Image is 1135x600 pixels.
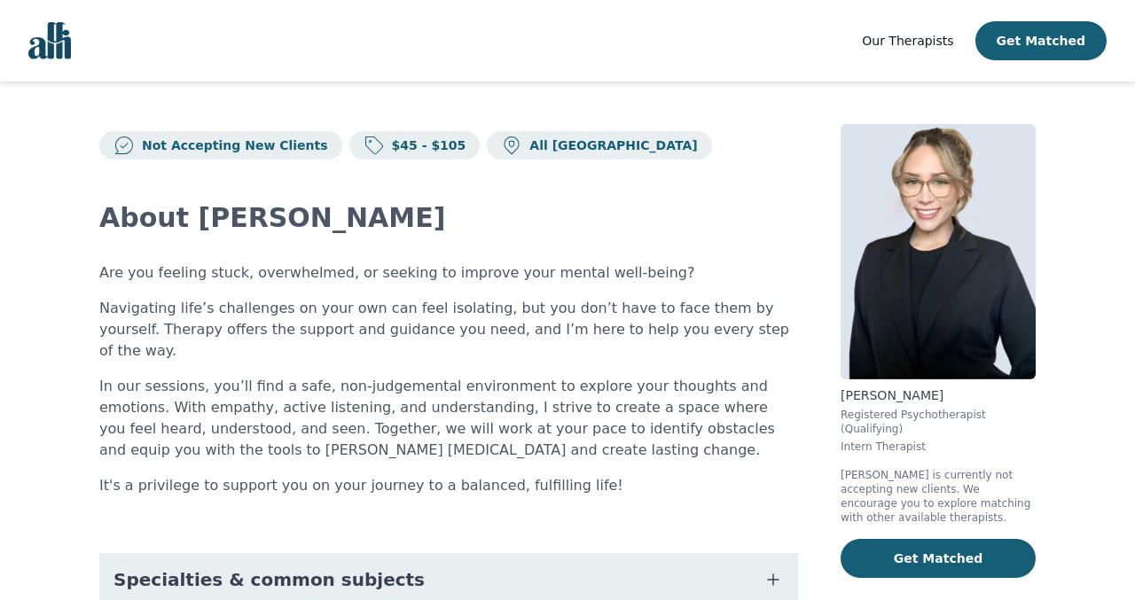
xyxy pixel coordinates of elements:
[841,408,1036,436] p: Registered Psychotherapist (Qualifying)
[99,202,798,234] h2: About [PERSON_NAME]
[841,386,1036,404] p: [PERSON_NAME]
[99,298,798,362] p: Navigating life’s challenges on your own can feel isolating, but you don’t have to face them by y...
[841,440,1036,454] p: Intern Therapist
[113,567,425,592] span: Specialties & common subjects
[862,34,953,48] span: Our Therapists
[99,262,798,284] p: Are you feeling stuck, overwhelmed, or seeking to improve your mental well-being?
[975,21,1107,60] button: Get Matched
[99,376,798,461] p: In our sessions, you’ll find a safe, non-judgemental environment to explore your thoughts and emo...
[28,22,71,59] img: alli logo
[99,475,798,496] p: It's a privilege to support you on your journey to a balanced, fulfilling life!
[522,136,697,154] p: All [GEOGRAPHIC_DATA]
[385,136,466,154] p: $45 - $105
[862,30,953,51] a: Our Therapists
[841,124,1036,379] img: Olivia_Moore
[841,539,1036,578] button: Get Matched
[135,136,328,154] p: Not Accepting New Clients
[841,468,1036,525] p: [PERSON_NAME] is currently not accepting new clients. We encourage you to explore matching with o...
